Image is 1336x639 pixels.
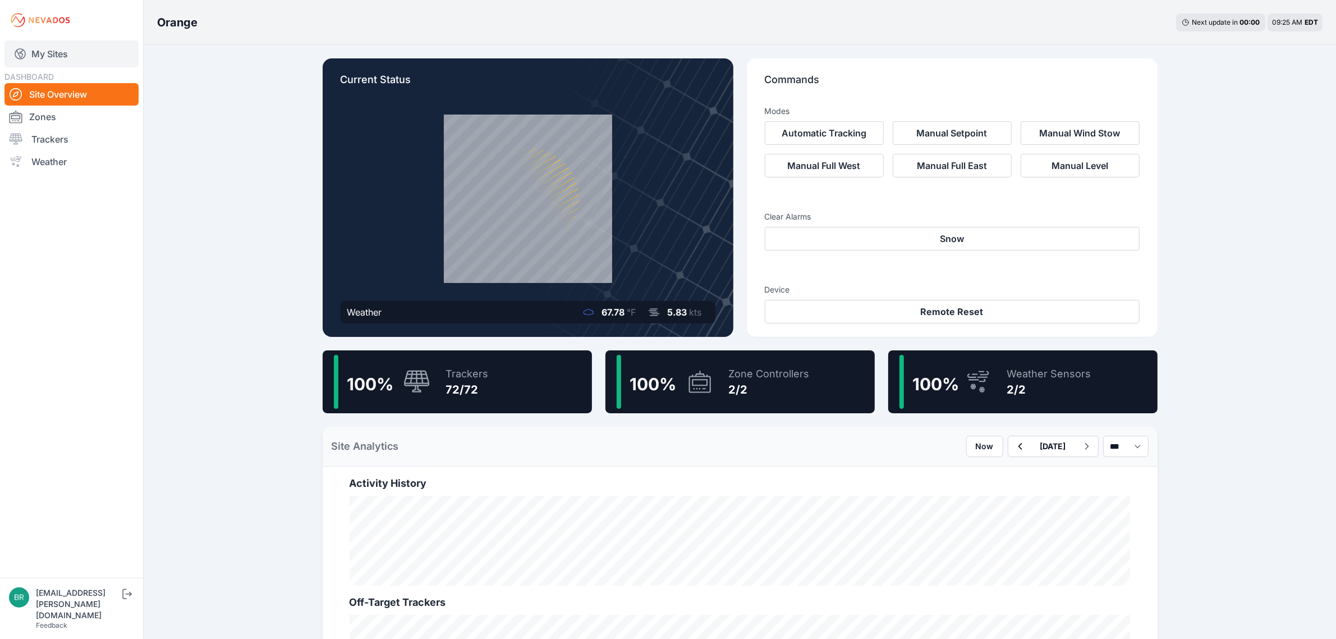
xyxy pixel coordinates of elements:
[4,40,139,67] a: My Sites
[36,587,120,621] div: [EMAIL_ADDRESS][PERSON_NAME][DOMAIN_NAME]
[1021,121,1140,145] button: Manual Wind Stow
[1021,154,1140,177] button: Manual Level
[690,307,702,318] span: kts
[602,307,625,318] span: 67.78
[9,587,29,608] img: brayden.sanford@nevados.solar
[446,366,489,382] div: Trackers
[1007,366,1091,382] div: Weather Sensors
[605,350,875,413] a: 100%Zone Controllers2/2
[350,595,1131,610] h2: Off-Target Trackers
[893,121,1012,145] button: Manual Setpoint
[36,621,67,629] a: Feedback
[341,72,715,97] p: Current Status
[765,300,1140,323] button: Remote Reset
[765,72,1140,97] p: Commands
[350,476,1131,491] h2: Activity History
[1239,18,1260,27] div: 00 : 00
[729,366,810,382] div: Zone Controllers
[765,106,790,117] h3: Modes
[765,211,1140,222] h3: Clear Alarms
[4,83,139,106] a: Site Overview
[4,106,139,128] a: Zones
[9,11,72,29] img: Nevados
[1007,382,1091,398] div: 2/2
[1192,18,1238,26] span: Next update in
[1272,18,1302,26] span: 09:25 AM
[729,382,810,398] div: 2/2
[347,305,382,319] div: Weather
[668,307,687,318] span: 5.83
[966,436,1003,457] button: Now
[765,154,884,177] button: Manual Full West
[1305,18,1318,26] span: EDT
[630,374,677,394] span: 100 %
[4,72,54,81] span: DASHBOARD
[157,15,198,30] h3: Orange
[4,150,139,173] a: Weather
[323,350,592,413] a: 100%Trackers72/72
[913,374,959,394] span: 100 %
[332,439,399,454] h2: Site Analytics
[627,307,636,318] span: °F
[765,121,884,145] button: Automatic Tracking
[1031,436,1075,457] button: [DATE]
[765,284,1140,295] h3: Device
[893,154,1012,177] button: Manual Full East
[347,374,394,394] span: 100 %
[446,382,489,398] div: 72/72
[157,8,198,37] nav: Breadcrumb
[765,227,1140,250] button: Snow
[4,128,139,150] a: Trackers
[888,350,1158,413] a: 100%Weather Sensors2/2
